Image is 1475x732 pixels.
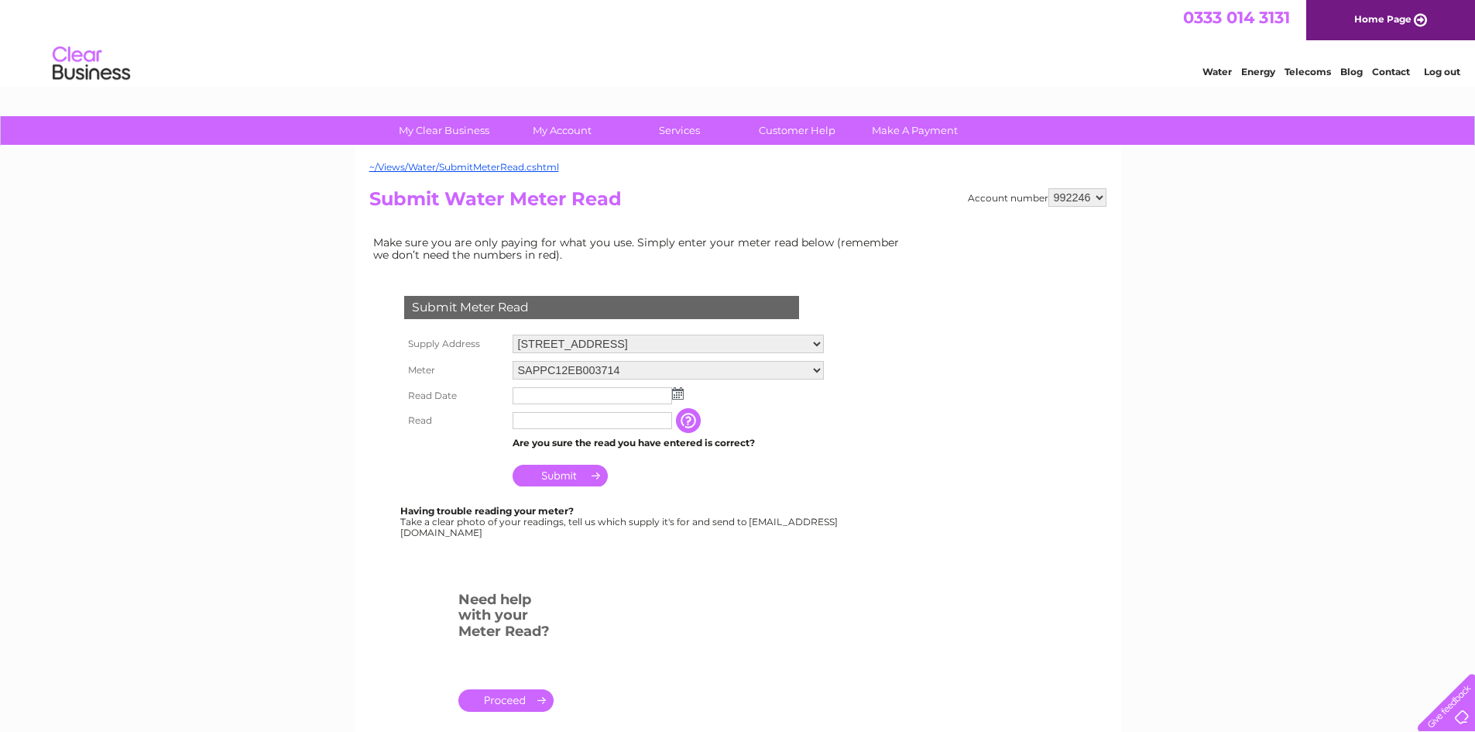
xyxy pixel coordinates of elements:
[1202,66,1232,77] a: Water
[400,506,840,538] div: Take a clear photo of your readings, tell us which supply it's for and send to [EMAIL_ADDRESS][DO...
[498,116,626,145] a: My Account
[369,232,911,265] td: Make sure you are only paying for what you use. Simply enter your meter read below (remember we d...
[52,40,131,88] img: logo.png
[400,505,574,517] b: Having trouble reading your meter?
[1183,8,1290,27] a: 0333 014 3131
[400,383,509,408] th: Read Date
[400,357,509,383] th: Meter
[458,589,554,648] h3: Need help with your Meter Read?
[369,188,1106,218] h2: Submit Water Meter Read
[851,116,979,145] a: Make A Payment
[404,296,799,319] div: Submit Meter Read
[733,116,861,145] a: Customer Help
[458,689,554,712] a: .
[968,188,1106,207] div: Account number
[1241,66,1275,77] a: Energy
[400,408,509,433] th: Read
[1285,66,1331,77] a: Telecoms
[672,387,684,400] img: ...
[509,433,828,453] td: Are you sure the read you have entered is correct?
[1340,66,1363,77] a: Blog
[676,408,704,433] input: Information
[380,116,508,145] a: My Clear Business
[369,161,559,173] a: ~/Views/Water/SubmitMeterRead.cshtml
[1424,66,1460,77] a: Log out
[1372,66,1410,77] a: Contact
[400,331,509,357] th: Supply Address
[616,116,743,145] a: Services
[372,9,1104,75] div: Clear Business is a trading name of Verastar Limited (registered in [GEOGRAPHIC_DATA] No. 3667643...
[513,465,608,486] input: Submit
